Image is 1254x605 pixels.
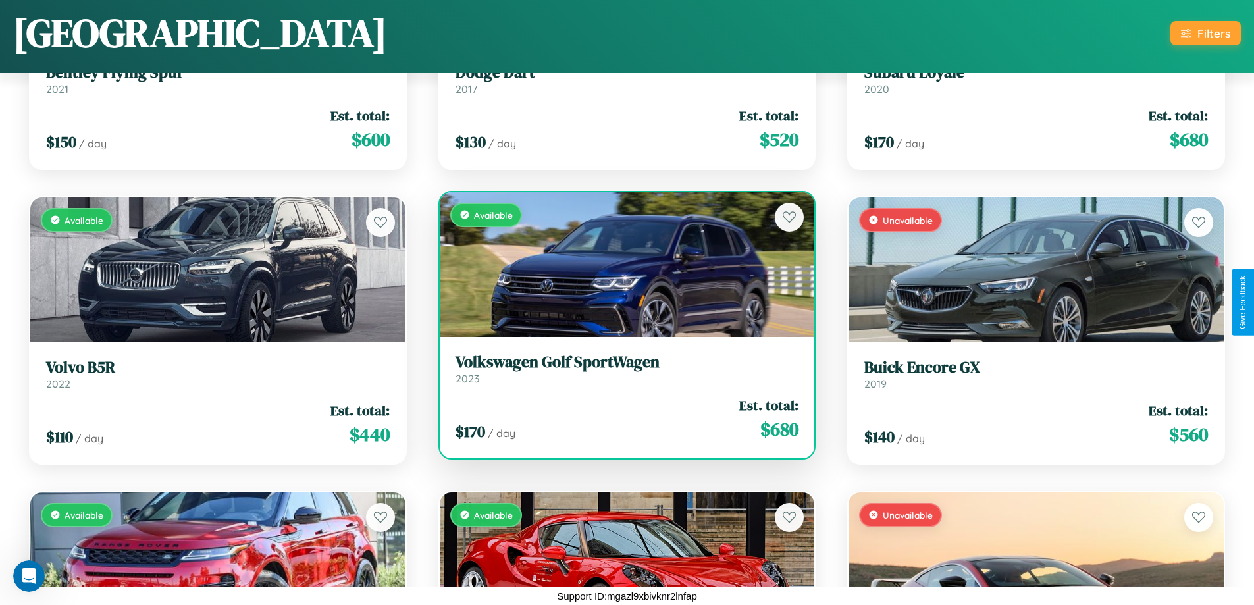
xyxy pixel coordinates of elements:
span: $ 170 [864,131,894,153]
div: Filters [1197,26,1230,40]
span: / day [79,137,107,150]
span: Est. total: [739,106,798,125]
span: $ 680 [760,416,798,442]
span: / day [488,137,516,150]
span: $ 130 [456,131,486,153]
span: $ 520 [760,126,798,153]
h3: Volkswagen Golf SportWagen [456,353,799,372]
span: 2017 [456,82,477,95]
a: Volvo B5R2022 [46,358,390,390]
span: Est. total: [1149,106,1208,125]
span: Unavailable [883,510,933,521]
span: Est. total: [1149,401,1208,420]
span: $ 680 [1170,126,1208,153]
span: / day [897,137,924,150]
h3: Dodge Dart [456,63,799,82]
h3: Volvo B5R [46,358,390,377]
span: 2020 [864,82,889,95]
span: $ 170 [456,421,485,442]
a: Dodge Dart2017 [456,63,799,95]
button: Filters [1170,21,1241,45]
a: Volkswagen Golf SportWagen2023 [456,353,799,385]
span: Est. total: [330,401,390,420]
span: Unavailable [883,215,933,226]
span: 2021 [46,82,68,95]
span: 2023 [456,372,479,385]
a: Buick Encore GX2019 [864,358,1208,390]
span: Est. total: [330,106,390,125]
span: $ 150 [46,131,76,153]
span: Est. total: [739,396,798,415]
h3: Subaru Loyale [864,63,1208,82]
span: $ 140 [864,426,895,448]
span: $ 560 [1169,421,1208,448]
span: / day [76,432,103,445]
h3: Bentley Flying Spur [46,63,390,82]
span: $ 110 [46,426,73,448]
div: Give Feedback [1238,276,1247,329]
span: Available [474,209,513,221]
span: / day [897,432,925,445]
iframe: Intercom live chat [13,560,45,592]
span: / day [488,427,515,440]
span: Available [474,510,513,521]
span: Available [65,215,103,226]
h1: [GEOGRAPHIC_DATA] [13,6,387,60]
p: Support ID: mgazl9xbivknr2lnfap [557,587,697,605]
span: Available [65,510,103,521]
span: $ 600 [352,126,390,153]
a: Bentley Flying Spur2021 [46,63,390,95]
span: 2019 [864,377,887,390]
span: $ 440 [350,421,390,448]
h3: Buick Encore GX [864,358,1208,377]
a: Subaru Loyale2020 [864,63,1208,95]
span: 2022 [46,377,70,390]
